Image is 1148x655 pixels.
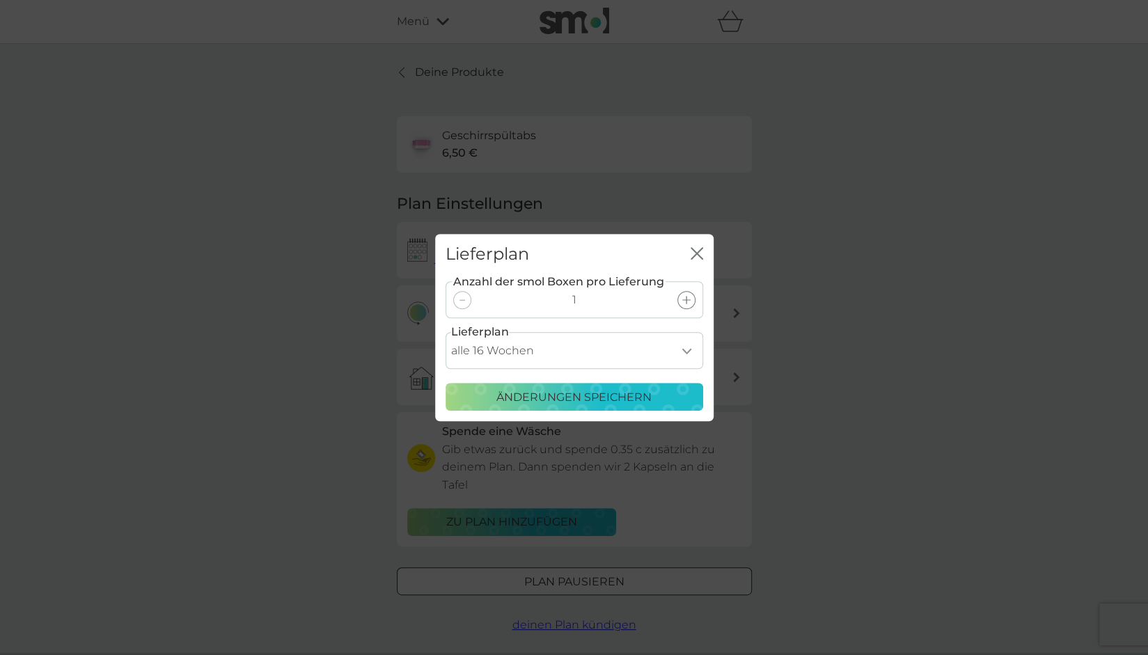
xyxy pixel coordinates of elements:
[451,323,509,341] label: Lieferplan
[446,244,529,265] h2: Lieferplan
[452,273,666,291] label: Anzahl der smol Boxen pro Lieferung
[572,291,576,309] p: 1
[496,388,652,407] p: Änderungen speichern
[446,383,703,411] button: Änderungen speichern
[691,247,703,262] button: Schließen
